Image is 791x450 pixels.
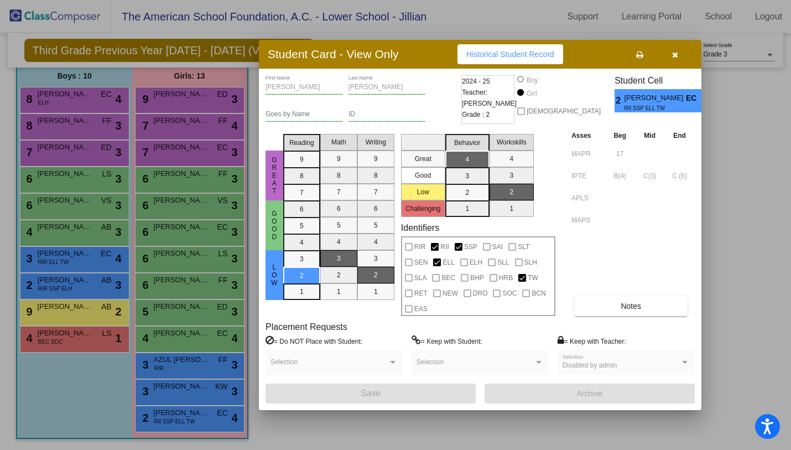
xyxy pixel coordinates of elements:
input: assessment [571,190,602,206]
span: Notes [621,302,641,311]
h3: Student Cell [615,75,711,86]
span: Low [269,263,279,287]
th: Asses [569,130,605,142]
button: Notes [574,296,688,316]
span: SSP [464,240,477,254]
button: Archive [485,384,695,404]
button: Save [266,384,476,404]
span: BEC [441,271,455,285]
span: RET [414,287,428,300]
span: Save [361,389,381,398]
span: BCN [532,287,545,300]
span: Historical Student Record [466,50,554,59]
h3: Student Card - View Only [268,47,399,61]
span: SEN [414,256,428,269]
span: Teacher: [PERSON_NAME] [462,87,517,109]
span: Archive [577,389,603,398]
th: End [664,130,695,142]
span: ELL [443,256,454,269]
span: RII [440,240,449,254]
span: 2 [615,94,624,107]
span: SLL [497,256,509,269]
span: BHP [470,271,484,285]
span: EC [686,92,701,104]
button: Historical Student Record [457,44,563,64]
span: RIR [414,240,426,254]
span: 4 [701,94,711,107]
span: [DEMOGRAPHIC_DATA] [527,105,601,118]
label: Placement Requests [266,322,347,332]
input: goes by name [266,111,343,118]
label: = Keep with Student: [412,335,482,346]
span: Great [269,156,279,195]
span: SLH [524,256,537,269]
input: assessment [571,146,602,162]
span: EAS [414,302,428,315]
input: assessment [571,168,602,184]
span: NEW [443,287,458,300]
span: ELH [470,256,482,269]
span: [PERSON_NAME] [625,92,686,104]
span: Grade : 2 [462,109,490,120]
input: assessment [571,212,602,229]
span: DRO [473,287,488,300]
span: HRB [499,271,513,285]
div: Boy [526,75,538,85]
div: Girl [526,89,537,99]
span: SAI [492,240,503,254]
span: SOC [502,287,517,300]
th: Beg [605,130,635,142]
label: Identifiers [401,223,439,233]
span: SLT [518,240,529,254]
span: Good [269,210,279,241]
label: = Do NOT Place with Student: [266,335,362,346]
th: Mid [635,130,664,142]
span: SLA [414,271,427,285]
span: Disabled by admin [563,361,617,369]
span: 2024 - 25 [462,76,490,87]
label: = Keep with Teacher: [558,335,626,346]
span: TW [528,271,538,285]
span: RII SSP ELL TW [625,104,678,112]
